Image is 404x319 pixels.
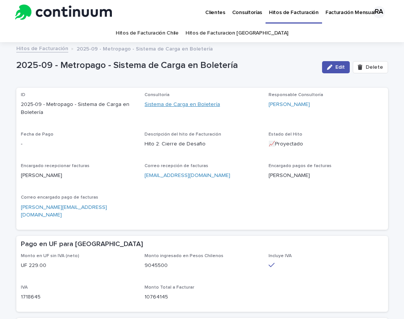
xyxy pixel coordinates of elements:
[21,240,143,249] h2: Pago en UF para [GEOGRAPHIC_DATA]
[145,285,194,290] span: Monto Total a Facturar
[145,93,170,97] span: Consultoría
[21,172,136,180] p: [PERSON_NAME]
[116,24,179,42] a: Hitos de Facturación Chile
[269,254,292,258] span: Incluye IVA
[145,132,221,137] span: Descripción del hito de Facturación
[335,65,345,70] span: Edit
[21,140,136,148] p: -
[21,93,25,97] span: ID
[21,132,53,137] span: Fecha de Pago
[21,293,136,301] p: 1718645
[269,140,384,148] p: 📈Proyectado
[145,101,220,109] a: Sistema de Carga en Boletería
[21,285,28,290] span: IVA
[145,140,259,148] p: Hito 2: Cierre de Desafio
[21,164,90,168] span: Encargado recepcionar facturas
[373,6,385,18] div: RA
[145,173,230,178] a: [EMAIL_ADDRESS][DOMAIN_NAME]
[77,44,213,52] p: 2025-09 - Metropago - Sistema de Carga en Boletería
[21,195,98,200] span: Correo encargado pago de facturas
[16,60,316,71] p: 2025-09 - Metropago - Sistema de Carga en Boletería
[21,262,136,270] p: UF 229.00
[269,164,332,168] span: Encargado pagos de facturas
[185,24,288,42] a: Hitos de Facturacion [GEOGRAPHIC_DATA]
[16,44,68,52] a: Hitos de Facturación
[21,101,136,117] p: 2025-09 - Metropago - Sistema de Carga en Boletería
[353,61,388,73] button: Delete
[366,65,383,70] span: Delete
[322,61,350,73] button: Edit
[269,93,323,97] span: Responsable Consultoría
[21,205,107,218] a: [PERSON_NAME][EMAIL_ADDRESS][DOMAIN_NAME]
[269,101,310,109] a: [PERSON_NAME]
[145,254,223,258] span: Monto ingresado en Pesos Chilenos
[15,5,112,20] img: tu8iVZLBSFSnlyF4Um45
[21,254,79,258] span: Monto en UF sin IVA (neto)
[269,172,384,180] p: [PERSON_NAME]
[145,262,259,270] p: 9045500
[269,132,302,137] span: Estado del Hito
[145,293,259,301] p: 10764145
[145,164,208,168] span: Correo recepción de facturas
